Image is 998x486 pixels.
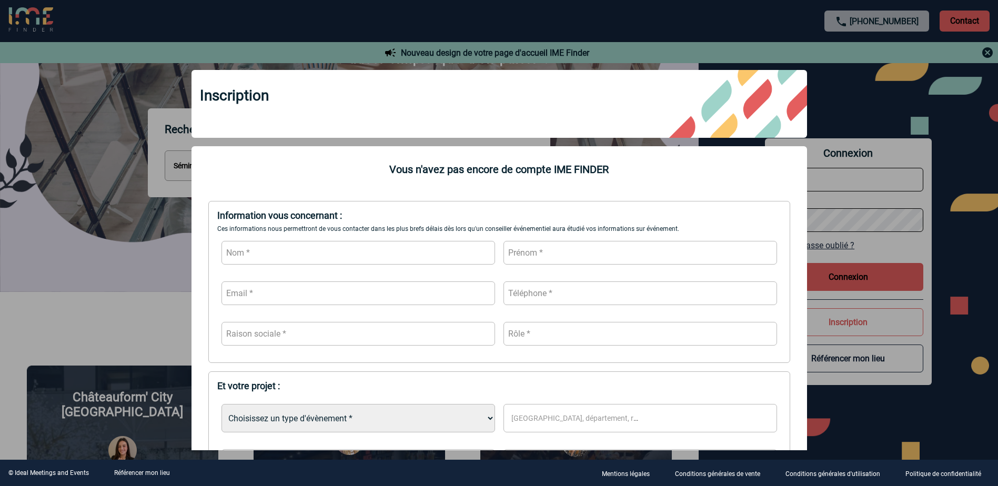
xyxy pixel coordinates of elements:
p: Conditions générales de vente [675,470,760,478]
p: Conditions générales d'utilisation [785,470,880,478]
span: [GEOGRAPHIC_DATA], département, région... [511,414,662,422]
div: Vous n'avez pas encore de compte IME FINDER [191,163,807,176]
input: Téléphone * [503,281,777,305]
div: Et votre projet : [217,380,781,391]
div: Information vous concernant : [217,210,781,221]
input: Email * [221,281,495,305]
div: © Ideal Meetings and Events [8,469,89,477]
input: Date de fin [503,449,777,473]
a: Référencer mon lieu [114,469,170,477]
input: Prénom * [503,241,777,265]
a: Politique de confidentialité [897,468,998,478]
a: Conditions générales de vente [667,468,777,478]
input: Nom * [221,241,495,265]
div: Ces informations nous permettront de vous contacter dans les plus brefs délais dès lors qu'un con... [217,225,781,232]
input: Rôle * [503,322,777,346]
p: Politique de confidentialité [905,470,981,478]
div: Inscription [191,70,807,138]
a: Mentions légales [593,468,667,478]
input: Raison sociale * [221,322,495,346]
p: Mentions légales [602,470,650,478]
a: Conditions générales d'utilisation [777,468,897,478]
input: Date de début * [221,449,495,473]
